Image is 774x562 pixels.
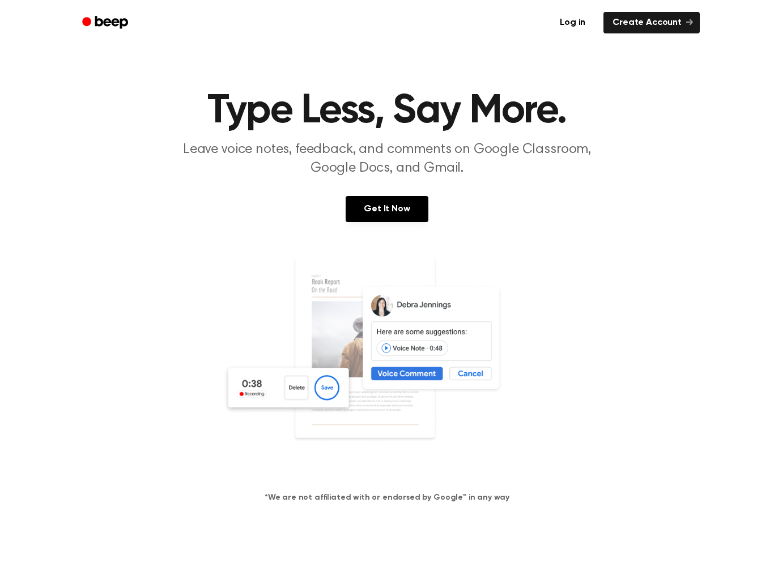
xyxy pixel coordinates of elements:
p: Leave voice notes, feedback, and comments on Google Classroom, Google Docs, and Gmail. [169,140,605,178]
img: Voice Comments on Docs and Recording Widget [223,256,551,474]
a: Beep [74,12,138,34]
h1: Type Less, Say More. [97,91,677,131]
a: Log in [548,10,597,36]
a: Get It Now [346,196,428,222]
h4: *We are not affiliated with or endorsed by Google™ in any way [14,492,760,504]
a: Create Account [603,12,700,33]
